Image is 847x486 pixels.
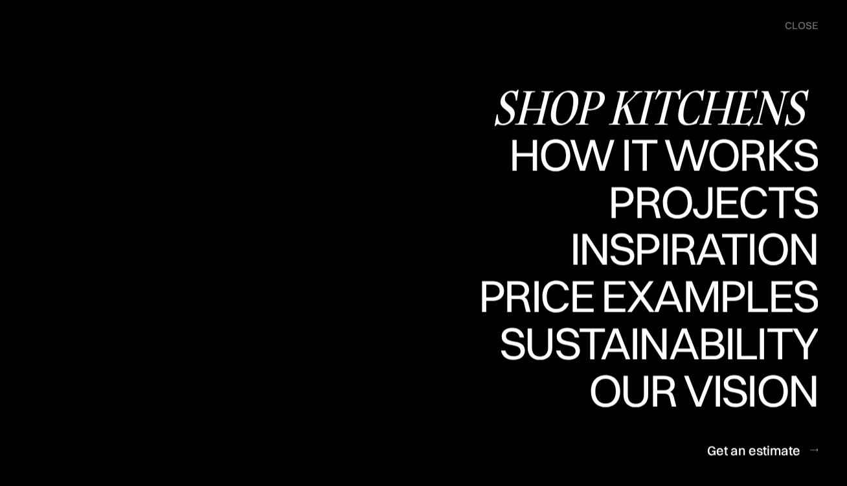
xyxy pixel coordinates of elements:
a: How it worksHow it works [506,132,818,179]
div: Inspiration [552,226,818,272]
div: close [785,19,818,33]
div: How it works [506,132,818,177]
a: Price examplesPrice examples [479,273,818,321]
a: InspirationInspiration [552,226,818,273]
div: Projects [608,179,818,224]
div: Sustainability [488,365,818,411]
a: Shop Kitchens [492,85,818,132]
div: Sustainability [488,320,818,365]
div: Get an estimate [707,441,800,459]
div: Price examples [479,319,818,364]
div: Our vision [578,367,818,413]
a: SustainabilitySustainability [488,320,818,367]
div: Price examples [479,273,818,319]
a: Get an estimate [707,434,818,466]
a: Our visionOur vision [578,367,818,415]
div: Our vision [578,413,818,458]
div: How it works [506,177,818,222]
a: ProjectsProjects [608,179,818,226]
div: Inspiration [552,272,818,317]
div: menu [772,13,818,39]
div: Shop Kitchens [492,85,818,130]
div: Projects [608,224,818,270]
